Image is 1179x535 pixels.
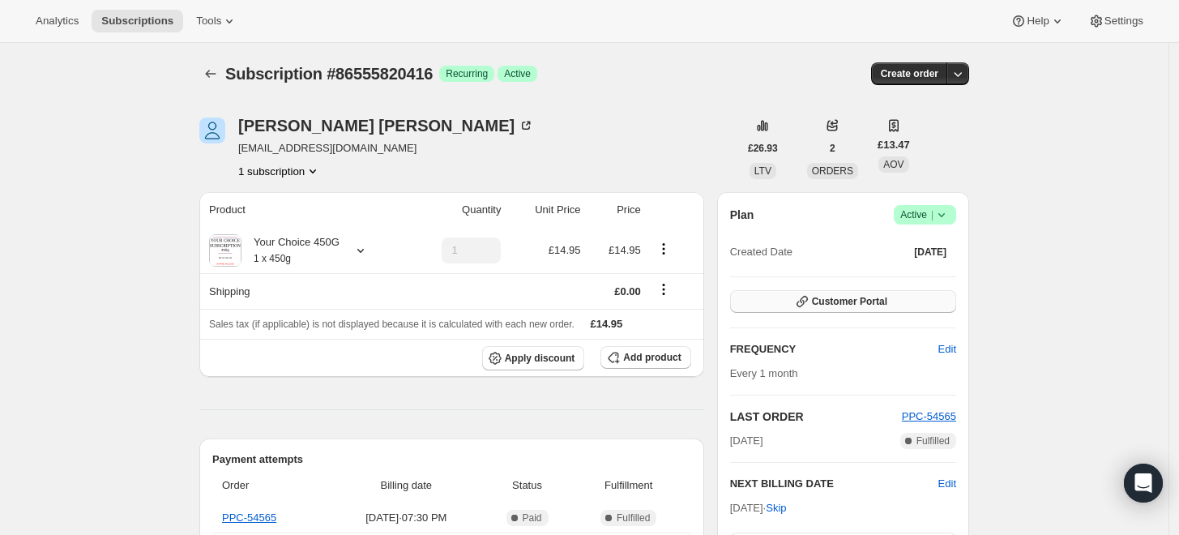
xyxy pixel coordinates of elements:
button: [DATE] [904,241,956,263]
button: Product actions [651,240,677,258]
span: £14.95 [591,318,623,330]
span: Created Date [730,244,792,260]
span: £0.00 [614,285,641,297]
button: Add product [600,346,690,369]
th: Price [586,192,646,228]
span: [EMAIL_ADDRESS][DOMAIN_NAME] [238,140,534,156]
span: £13.47 [878,137,910,153]
span: Billing date [334,477,478,494]
button: Skip [756,495,796,521]
a: PPC-54565 [222,511,276,524]
span: Customer Portal [812,295,887,308]
button: Edit [929,336,966,362]
span: Analytics [36,15,79,28]
span: Ian Johnstone [199,118,225,143]
th: Quantity [408,192,506,228]
span: [DATE] · 07:30 PM [334,510,478,526]
div: Your Choice 450G [241,234,340,267]
button: Create order [871,62,948,85]
span: [DATE] · [730,502,787,514]
span: AOV [883,159,903,170]
button: Apply discount [482,346,585,370]
span: Every 1 month [730,367,798,379]
span: ORDERS [812,165,853,177]
th: Order [212,468,329,503]
span: [DATE] [730,433,763,449]
span: Add product [623,351,681,364]
button: Product actions [238,163,321,179]
span: Edit [938,341,956,357]
span: Fulfillment [576,477,681,494]
span: £14.95 [609,244,641,256]
button: Shipping actions [651,280,677,298]
span: £26.93 [748,142,778,155]
h2: Plan [730,207,754,223]
span: Status [488,477,566,494]
span: Active [504,67,531,80]
button: Settings [1079,10,1153,32]
small: 1 x 450g [254,253,291,264]
span: Settings [1104,15,1143,28]
button: Tools [186,10,247,32]
button: Help [1001,10,1074,32]
span: | [931,208,933,221]
span: Active [900,207,950,223]
span: Help [1027,15,1049,28]
span: Sales tax (if applicable) is not displayed because it is calculated with each new order. [209,319,575,330]
a: PPC-54565 [902,410,956,422]
span: Subscriptions [101,15,173,28]
button: Subscriptions [199,62,222,85]
h2: FREQUENCY [730,341,938,357]
span: Recurring [446,67,488,80]
h2: Payment attempts [212,452,691,468]
th: Product [199,192,408,228]
span: 2 [830,142,835,155]
button: Edit [938,476,956,492]
span: Create order [881,67,938,80]
button: Subscriptions [92,10,183,32]
span: Fulfilled [916,434,950,447]
button: 2 [820,137,845,160]
span: Fulfilled [617,511,650,524]
span: Tools [196,15,221,28]
span: Paid [523,511,542,524]
button: Analytics [26,10,88,32]
div: Open Intercom Messenger [1124,464,1163,503]
span: Skip [766,500,786,516]
span: [DATE] [914,246,946,259]
th: Shipping [199,273,408,309]
th: Unit Price [506,192,585,228]
button: £26.93 [738,137,788,160]
span: Apply discount [505,352,575,365]
img: product img [209,234,241,267]
button: PPC-54565 [902,409,956,425]
button: Customer Portal [730,290,956,313]
div: [PERSON_NAME] [PERSON_NAME] [238,118,534,134]
h2: LAST ORDER [730,409,902,425]
span: Subscription #86555820416 [225,65,433,83]
span: LTV [754,165,771,177]
span: £14.95 [549,244,581,256]
h2: NEXT BILLING DATE [730,476,938,492]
